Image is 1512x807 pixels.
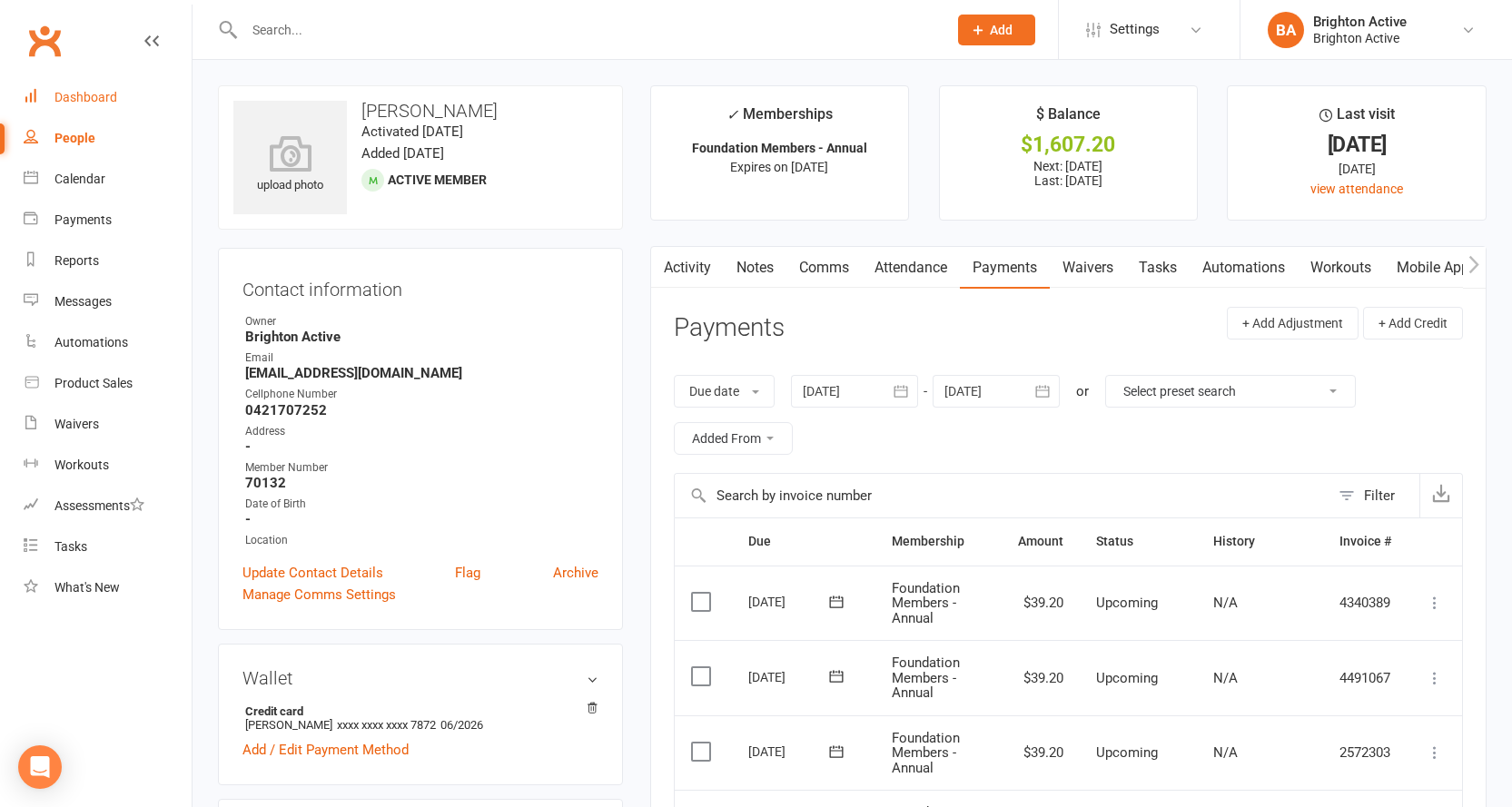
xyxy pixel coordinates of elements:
th: Invoice # [1323,518,1408,565]
button: Due date [674,375,775,408]
a: Archive [553,562,598,584]
div: $ Balance [1036,103,1101,135]
td: 2572303 [1323,715,1408,791]
strong: - [245,438,598,455]
a: Product Sales [24,363,192,404]
td: 4491067 [1323,640,1408,715]
a: Waivers [24,404,192,445]
td: $39.20 [1002,640,1080,715]
a: Add / Edit Payment Method [242,739,409,761]
div: [DATE] [1244,159,1469,179]
strong: - [245,511,598,527]
a: Workouts [1298,247,1384,289]
th: Membership [875,518,1003,565]
div: [DATE] [1244,135,1469,154]
a: Comms [786,247,862,289]
a: Update Contact Details [242,562,383,584]
div: Member Number [245,459,598,477]
a: Dashboard [24,77,192,118]
td: 4340389 [1323,566,1408,641]
a: People [24,118,192,159]
a: Assessments [24,486,192,527]
h3: Payments [674,314,785,342]
div: What's New [54,580,120,595]
h3: [PERSON_NAME] [233,101,608,121]
a: Automations [24,322,192,363]
button: Added From [674,422,793,455]
strong: Brighton Active [245,329,598,345]
div: Product Sales [54,376,133,390]
time: Added [DATE] [361,145,444,162]
span: Expires on [DATE] [730,160,828,174]
a: Messages [24,281,192,322]
p: Next: [DATE] Last: [DATE] [956,159,1181,188]
div: Cellphone Number [245,386,598,403]
span: Upcoming [1096,744,1158,761]
td: $39.20 [1002,715,1080,791]
button: Add [958,15,1035,45]
strong: 70132 [245,475,598,491]
button: Filter [1329,474,1419,517]
div: BA [1268,12,1304,48]
div: Owner [245,313,598,330]
span: Foundation Members - Annual [892,730,960,776]
div: Brighton Active [1313,14,1407,30]
div: People [54,131,95,145]
i: ✓ [726,106,738,123]
time: Activated [DATE] [361,123,463,140]
div: Calendar [54,172,105,186]
a: Notes [724,247,786,289]
div: Dashboard [54,90,117,104]
div: $1,607.20 [956,135,1181,154]
a: Attendance [862,247,960,289]
a: Payments [960,247,1050,289]
a: Activity [651,247,724,289]
input: Search by invoice number [675,474,1329,517]
div: Reports [54,253,99,268]
span: Active member [388,172,487,187]
span: Upcoming [1096,595,1158,611]
span: Foundation Members - Annual [892,580,960,626]
a: Manage Comms Settings [242,584,396,605]
a: Clubworx [22,18,67,64]
div: [DATE] [748,587,832,615]
span: N/A [1213,595,1238,611]
button: + Add Adjustment [1227,307,1359,340]
a: view attendance [1310,182,1403,196]
li: [PERSON_NAME] [242,702,598,734]
div: Payments [54,212,112,227]
div: upload photo [233,135,347,195]
a: Calendar [24,159,192,200]
span: xxxx xxxx xxxx 7872 [337,718,436,732]
div: Waivers [54,417,99,431]
div: Location [245,532,598,549]
a: Reports [24,241,192,281]
div: Messages [54,294,112,309]
h3: Wallet [242,668,598,688]
a: What's New [24,567,192,608]
span: Settings [1110,9,1160,50]
span: Foundation Members - Annual [892,654,960,701]
div: or [1076,380,1089,402]
span: 06/2026 [440,718,483,732]
div: Email [245,349,598,367]
span: Add [990,23,1013,37]
th: Status [1080,518,1197,565]
input: Search... [239,17,934,43]
td: $39.20 [1002,566,1080,641]
a: Tasks [1126,247,1190,289]
div: Date of Birth [245,496,598,513]
div: Tasks [54,539,87,554]
span: N/A [1213,670,1238,686]
div: Filter [1364,485,1395,507]
div: Assessments [54,498,144,513]
a: Tasks [24,527,192,567]
div: Memberships [726,103,833,136]
a: Payments [24,200,192,241]
a: Flag [455,562,480,584]
strong: [EMAIL_ADDRESS][DOMAIN_NAME] [245,365,598,381]
span: Upcoming [1096,670,1158,686]
div: Workouts [54,458,109,472]
a: Mobile App [1384,247,1482,289]
div: Automations [54,335,128,349]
